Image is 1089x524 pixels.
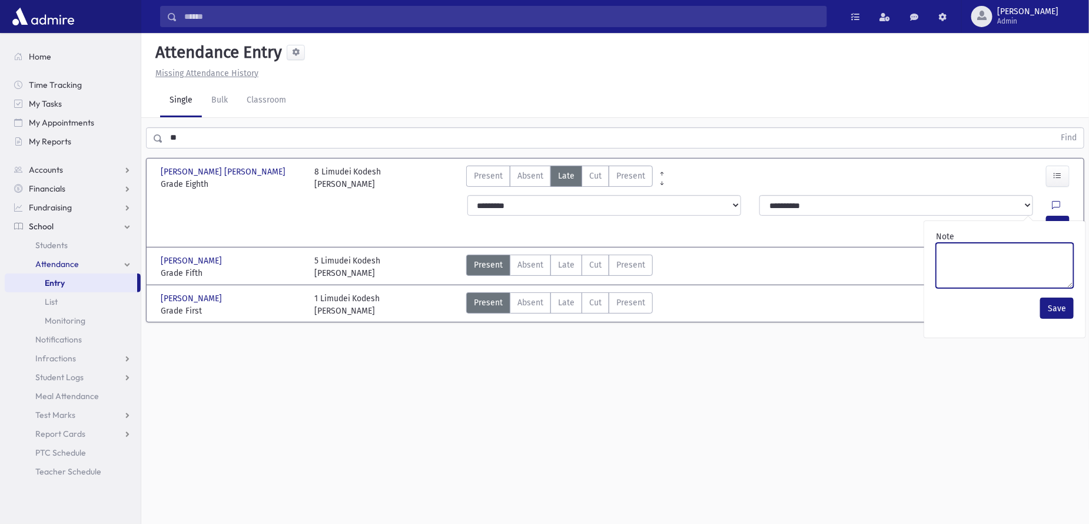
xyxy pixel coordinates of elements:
[314,166,381,190] div: 8 Limudei Kodesh [PERSON_NAME]
[5,311,141,330] a: Monitoring
[5,255,141,273] a: Attendance
[589,170,602,182] span: Cut
[5,387,141,406] a: Meal Attendance
[35,372,84,383] span: Student Logs
[5,47,141,66] a: Home
[9,5,77,28] img: AdmirePro
[5,349,141,368] a: Infractions
[151,42,282,62] h5: Attendance Entry
[5,424,141,443] a: Report Cards
[161,255,224,267] span: [PERSON_NAME]
[558,259,575,271] span: Late
[5,113,141,132] a: My Appointments
[558,296,575,309] span: Late
[35,391,99,401] span: Meal Attendance
[29,221,54,232] span: School
[160,84,202,117] a: Single
[35,259,79,269] span: Attendance
[202,84,237,117] a: Bulk
[5,236,141,255] a: Students
[29,136,71,147] span: My Reports
[29,51,51,62] span: Home
[5,179,141,198] a: Financials
[474,259,503,271] span: Present
[5,292,141,311] a: List
[5,330,141,349] a: Notifications
[155,68,258,78] u: Missing Attendance History
[474,170,503,182] span: Present
[314,255,381,279] div: 5 Limudei Kodesh [PERSON_NAME]
[616,170,645,182] span: Present
[997,17,1058,26] span: Admin
[474,296,503,309] span: Present
[558,170,575,182] span: Late
[35,410,75,420] span: Test Marks
[29,202,72,213] span: Fundraising
[517,296,543,309] span: Absent
[314,292,380,317] div: 1 Limudei Kodesh [PERSON_NAME]
[466,255,653,279] div: AttTypes
[5,443,141,462] a: PTC Schedule
[589,259,602,271] span: Cut
[29,164,63,175] span: Accounts
[936,230,954,243] label: Note
[997,7,1058,17] span: [PERSON_NAME]
[29,183,65,194] span: Financials
[5,160,141,179] a: Accounts
[5,94,141,113] a: My Tasks
[466,292,653,317] div: AttTypes
[29,98,62,109] span: My Tasks
[29,80,82,90] span: Time Tracking
[589,296,602,309] span: Cut
[177,6,826,27] input: Search
[29,117,94,128] span: My Appointments
[5,406,141,424] a: Test Marks
[35,429,85,439] span: Report Cards
[35,240,68,251] span: Students
[616,296,645,309] span: Present
[5,368,141,387] a: Student Logs
[517,259,543,271] span: Absent
[35,466,101,477] span: Teacher Schedule
[35,447,86,458] span: PTC Schedule
[5,75,141,94] a: Time Tracking
[161,166,288,178] span: [PERSON_NAME] [PERSON_NAME]
[5,273,137,292] a: Entry
[616,259,645,271] span: Present
[45,315,85,326] span: Monitoring
[1054,128,1084,148] button: Find
[45,278,65,288] span: Entry
[1040,298,1074,319] button: Save
[237,84,296,117] a: Classroom
[161,305,303,317] span: Grade First
[35,334,82,345] span: Notifications
[161,292,224,305] span: [PERSON_NAME]
[5,462,141,481] a: Teacher Schedule
[35,353,76,364] span: Infractions
[5,198,141,217] a: Fundraising
[151,68,258,78] a: Missing Attendance History
[5,217,141,236] a: School
[5,132,141,151] a: My Reports
[45,296,58,307] span: List
[161,178,303,190] span: Grade Eighth
[161,267,303,279] span: Grade Fifth
[466,166,653,190] div: AttTypes
[517,170,543,182] span: Absent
